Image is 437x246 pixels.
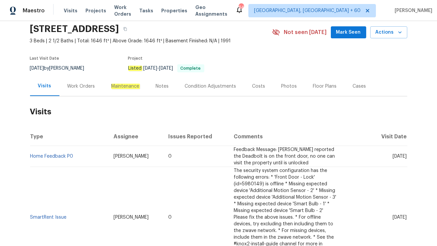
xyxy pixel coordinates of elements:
[168,215,172,220] span: 0
[30,64,92,72] div: by [PERSON_NAME]
[281,83,297,90] div: Photos
[64,7,77,14] span: Visits
[178,66,204,70] span: Complete
[185,83,236,90] div: Condition Adjustments
[159,66,173,71] span: [DATE]
[30,215,67,220] a: SmartRent Issue
[284,29,327,36] span: Not seen [DATE]
[108,127,163,146] th: Assignee
[114,4,131,17] span: Work Orders
[370,26,407,39] button: Actions
[161,7,187,14] span: Properties
[30,38,272,44] span: 3 Beds | 2 1/2 Baths | Total: 1646 ft² | Above Grade: 1646 ft² | Basement Finished: N/A | 1991
[168,154,172,159] span: 0
[254,7,361,14] span: [GEOGRAPHIC_DATA], [GEOGRAPHIC_DATA] + 60
[119,23,131,35] button: Copy Address
[144,66,173,71] span: -
[313,83,337,90] div: Floor Plans
[331,26,366,39] button: Mark Seen
[128,56,143,60] span: Project
[144,66,158,71] span: [DATE]
[30,56,59,60] span: Last Visit Date
[342,127,407,146] th: Visit Date
[67,83,95,90] div: Work Orders
[393,215,407,220] span: [DATE]
[30,66,44,71] span: [DATE]
[163,127,228,146] th: Issues Reported
[234,147,335,165] span: Feedback Message: [PERSON_NAME] reported the Deadbolt is on the front door, no one can visit the ...
[376,28,402,37] span: Actions
[228,127,342,146] th: Comments
[38,83,51,89] div: Visits
[195,4,227,17] span: Geo Assignments
[30,127,108,146] th: Type
[111,84,140,89] em: Maintenance
[156,83,169,90] div: Notes
[392,7,432,14] span: [PERSON_NAME]
[393,154,407,159] span: [DATE]
[128,66,142,71] em: Listed
[239,4,243,11] div: 644
[139,8,153,13] span: Tasks
[23,7,45,14] span: Maestro
[114,215,149,220] span: [PERSON_NAME]
[353,83,366,90] div: Cases
[252,83,265,90] div: Costs
[30,26,119,32] h2: [STREET_ADDRESS]
[114,154,149,159] span: [PERSON_NAME]
[30,96,407,127] h2: Visits
[30,154,73,159] a: Home Feedback P0
[336,28,361,37] span: Mark Seen
[85,7,106,14] span: Projects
